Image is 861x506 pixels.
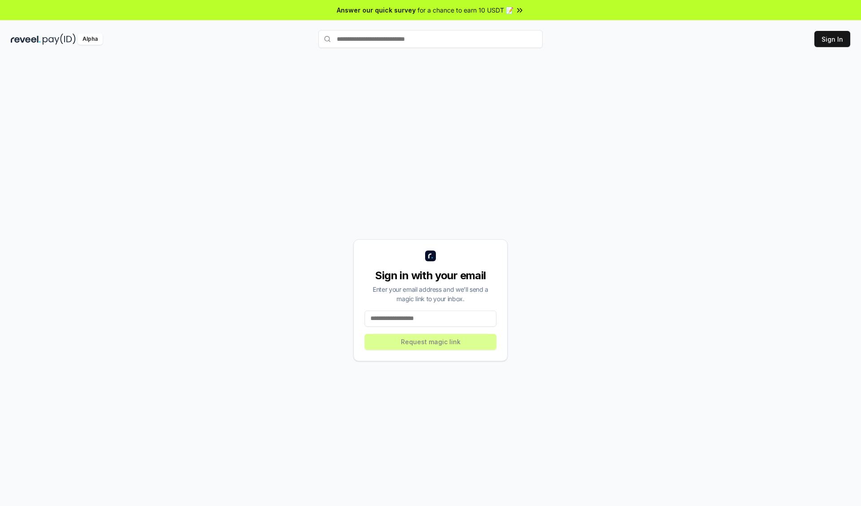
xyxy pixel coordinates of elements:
span: Answer our quick survey [337,5,416,15]
div: Enter your email address and we’ll send a magic link to your inbox. [365,285,496,303]
img: pay_id [43,34,76,45]
div: Alpha [78,34,103,45]
div: Sign in with your email [365,268,496,283]
button: Sign In [814,31,850,47]
img: reveel_dark [11,34,41,45]
span: for a chance to earn 10 USDT 📝 [417,5,513,15]
img: logo_small [425,251,436,261]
